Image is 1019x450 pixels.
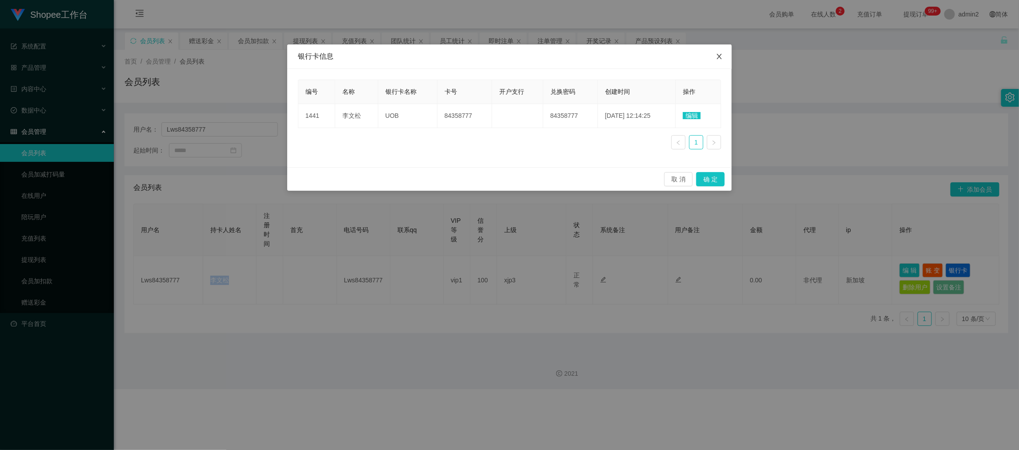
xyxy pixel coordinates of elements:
[690,136,703,149] a: 1
[298,52,721,61] div: 银行卡信息
[716,53,723,60] i: 图标: close
[711,140,717,145] i: 图标: right
[385,88,417,95] span: 银行卡名称
[305,88,318,95] span: 编号
[445,88,457,95] span: 卡号
[689,135,703,149] li: 1
[598,104,676,128] td: [DATE] 12:14:25
[499,88,524,95] span: 开户支行
[342,88,355,95] span: 名称
[707,135,721,149] li: 下一页
[445,112,472,119] span: 84358777
[696,172,725,186] button: 确 定
[605,88,630,95] span: 创建时间
[683,88,695,95] span: 操作
[550,88,575,95] span: 兑换密码
[298,104,335,128] td: 1441
[342,112,361,119] span: 李文松
[683,112,701,119] span: 编辑
[676,140,681,145] i: 图标: left
[664,172,693,186] button: 取 消
[671,135,686,149] li: 上一页
[385,112,399,119] span: UOB
[550,112,578,119] span: 84358777
[707,44,732,69] button: Close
